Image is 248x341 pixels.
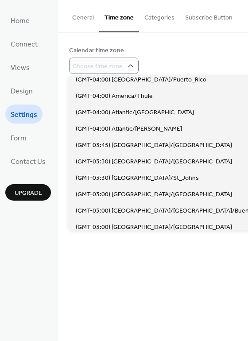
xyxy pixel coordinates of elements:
a: Home [5,11,35,30]
a: Connect [5,34,43,53]
span: Home [11,14,30,28]
div: Calendar time zone [69,46,235,55]
span: (GMT-04:00) [GEOGRAPHIC_DATA]/Puerto_Rico [76,75,206,85]
span: Settings [11,108,37,122]
a: Settings [5,105,43,124]
span: Form [11,132,27,145]
span: (GMT-03:30) [GEOGRAPHIC_DATA]/St_Johns [76,174,199,183]
span: Views [11,61,30,75]
span: Upgrade [15,189,42,198]
a: Design [5,81,38,100]
a: Form [5,128,32,147]
a: Views [5,58,35,77]
span: (GMT-03:00) [GEOGRAPHIC_DATA]/[GEOGRAPHIC_DATA] [76,223,232,232]
span: (GMT-03:30) [GEOGRAPHIC_DATA]/[GEOGRAPHIC_DATA] [76,157,232,167]
span: Design [11,85,33,98]
span: (GMT-04:00) Atlantic/[GEOGRAPHIC_DATA] [76,108,194,117]
a: Contact Us [5,151,51,170]
span: (GMT-03:00) [GEOGRAPHIC_DATA]/[GEOGRAPHIC_DATA] [76,190,232,199]
button: Upgrade [5,184,51,201]
span: (GMT-04:00) America/Thule [76,92,153,101]
span: (GMT-03:45) [GEOGRAPHIC_DATA]/[GEOGRAPHIC_DATA] [76,141,232,150]
span: (GMT-04:00) Atlantic/[PERSON_NAME] [76,124,182,134]
span: Connect [11,38,38,51]
span: Contact Us [11,155,46,169]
